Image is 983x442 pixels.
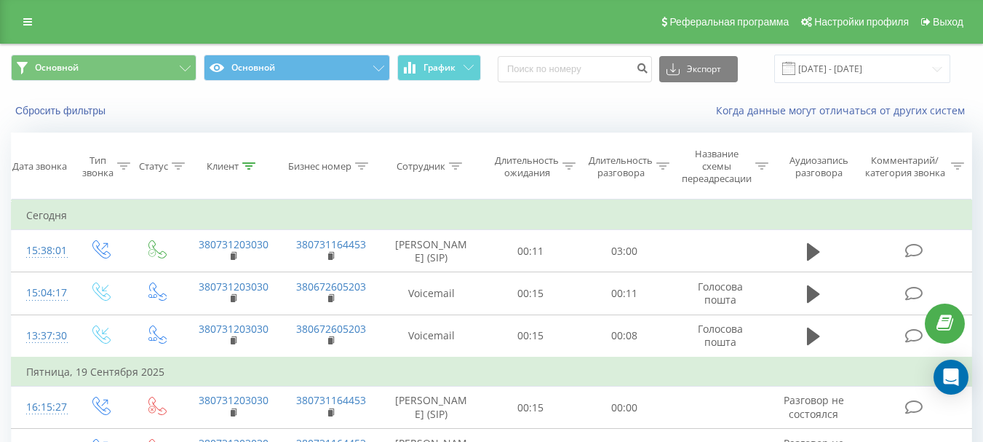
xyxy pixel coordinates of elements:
[199,393,268,407] a: 380731203030
[379,315,484,358] td: Voicemail
[11,55,196,81] button: Основной
[933,16,963,28] span: Выход
[578,315,672,358] td: 00:08
[484,315,578,358] td: 00:15
[11,104,113,117] button: Сбросить фильтры
[495,154,559,179] div: Длительность ожидания
[423,63,455,73] span: График
[12,160,67,173] div: Дата звонка
[204,55,389,81] button: Основной
[379,230,484,272] td: [PERSON_NAME] (SIP)
[578,387,672,429] td: 00:00
[296,237,366,251] a: 380731164453
[814,16,909,28] span: Настройки профиля
[296,322,366,336] a: 380672605203
[397,55,481,81] button: График
[659,56,738,82] button: Экспорт
[862,154,947,179] div: Комментарий/категория звонка
[26,237,57,265] div: 15:38:01
[934,360,968,395] div: Open Intercom Messenger
[397,160,445,173] div: Сотрудник
[82,154,114,179] div: Тип звонка
[379,272,484,315] td: Voicemail
[296,280,366,293] a: 380672605203
[26,279,57,307] div: 15:04:17
[784,393,844,420] span: Разговор не состоялся
[12,358,972,387] td: Пятница, 19 Сентября 2025
[578,230,672,272] td: 03:00
[672,315,769,358] td: Голосова пошта
[139,160,168,173] div: Статус
[484,387,578,429] td: 00:15
[296,393,366,407] a: 380731164453
[35,62,79,74] span: Основной
[782,154,856,179] div: Аудиозапись разговора
[589,154,653,179] div: Длительность разговора
[498,56,652,82] input: Поиск по номеру
[379,387,484,429] td: [PERSON_NAME] (SIP)
[669,16,789,28] span: Реферальная программа
[207,160,239,173] div: Клиент
[12,201,972,230] td: Сегодня
[26,393,57,422] div: 16:15:27
[484,272,578,315] td: 00:15
[716,103,972,117] a: Когда данные могут отличаться от других систем
[26,322,57,350] div: 13:37:30
[578,272,672,315] td: 00:11
[682,148,752,185] div: Название схемы переадресации
[288,160,351,173] div: Бизнес номер
[199,237,268,251] a: 380731203030
[484,230,578,272] td: 00:11
[672,272,769,315] td: Голосова пошта
[199,322,268,336] a: 380731203030
[199,280,268,293] a: 380731203030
